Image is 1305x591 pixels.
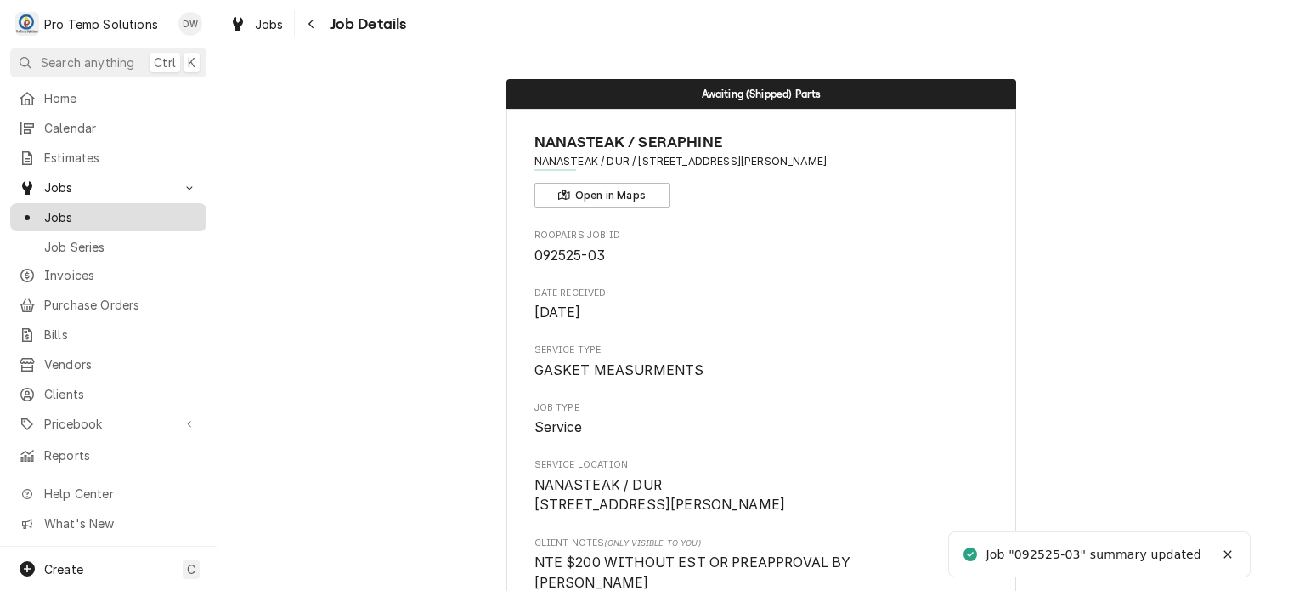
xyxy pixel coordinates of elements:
[44,149,198,167] span: Estimates
[187,560,195,578] span: C
[154,54,176,71] span: Ctrl
[534,131,989,154] span: Name
[534,304,581,321] span: [DATE]
[534,247,605,264] span: 092525-03
[534,419,583,435] span: Service
[534,287,989,323] div: Date Received
[534,418,989,438] span: Job Type
[534,246,989,266] span: Roopairs Job ID
[10,261,206,289] a: Invoices
[44,326,198,344] span: Bills
[506,79,1016,109] div: Status
[534,458,989,515] div: Service Location
[534,458,989,472] span: Service Location
[15,12,39,36] div: Pro Temp Solutions's Avatar
[325,13,407,36] span: Job Details
[534,154,989,169] span: Address
[986,546,1204,564] div: Job "092525-03" summary updated
[534,401,989,415] span: Job Type
[534,131,989,208] div: Client Information
[10,144,206,172] a: Estimates
[10,380,206,408] a: Clients
[534,475,989,515] span: Service Location
[44,514,196,532] span: What's New
[44,562,83,577] span: Create
[534,401,989,438] div: Job Type
[534,287,989,300] span: Date Received
[44,89,198,107] span: Home
[44,385,198,403] span: Clients
[10,173,206,202] a: Go to Jobs
[44,15,158,33] div: Pro Temp Solutions
[255,15,284,33] span: Jobs
[44,119,198,137] span: Calendar
[44,296,198,314] span: Purchase Orders
[10,480,206,508] a: Go to Help Center
[10,84,206,112] a: Home
[534,361,989,381] span: Service Type
[534,477,786,514] span: NANASTEAK / DUR [STREET_ADDRESS][PERSON_NAME]
[188,54,195,71] span: K
[44,238,198,256] span: Job Series
[10,114,206,142] a: Calendar
[10,410,206,438] a: Go to Pricebook
[534,344,989,357] span: Service Type
[10,350,206,378] a: Vendors
[10,203,206,231] a: Jobs
[44,415,172,433] span: Pricebook
[534,537,989,550] span: Client Notes
[44,446,198,464] span: Reports
[223,10,291,38] a: Jobs
[534,229,989,265] div: Roopairs Job ID
[534,362,704,378] span: GASKET MEASURMENTS
[702,88,822,99] span: Awaiting (Shipped) Parts
[15,12,39,36] div: P
[178,12,202,36] div: Dana Williams's Avatar
[534,229,989,242] span: Roopairs Job ID
[44,485,196,503] span: Help Center
[10,509,206,537] a: Go to What's New
[10,233,206,261] a: Job Series
[44,266,198,284] span: Invoices
[41,54,134,71] span: Search anything
[10,321,206,349] a: Bills
[44,355,198,373] span: Vendors
[178,12,202,36] div: DW
[44,179,172,196] span: Jobs
[604,538,700,548] span: (Only Visible to You)
[44,208,198,226] span: Jobs
[534,344,989,380] div: Service Type
[10,48,206,77] button: Search anythingCtrlK
[534,183,670,208] button: Open in Maps
[298,10,325,37] button: Navigate back
[10,291,206,319] a: Purchase Orders
[10,441,206,469] a: Reports
[534,303,989,323] span: Date Received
